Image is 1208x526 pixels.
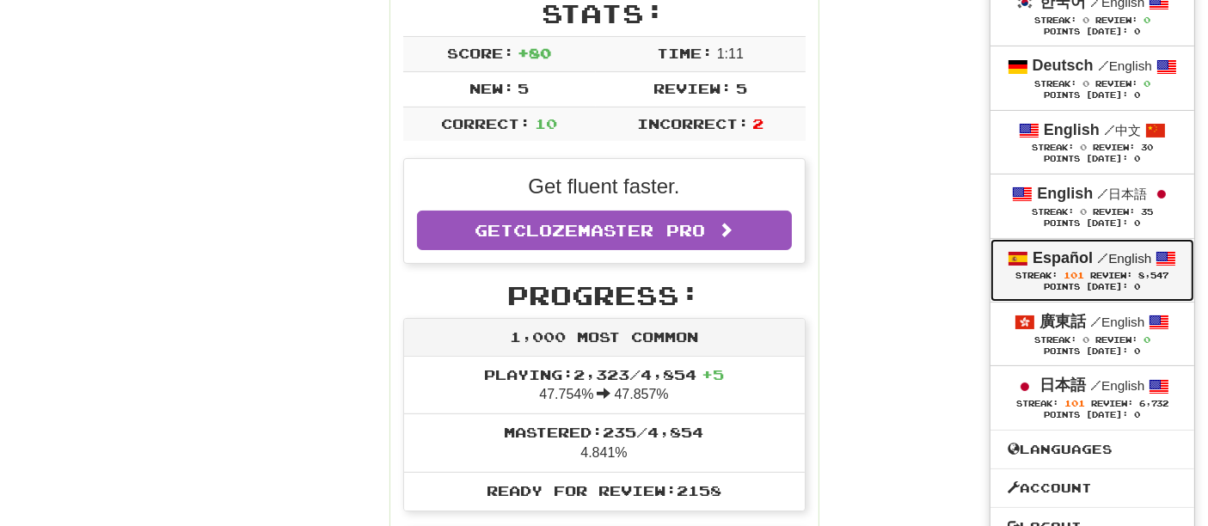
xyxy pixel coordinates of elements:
a: 廣東話 /English Streak: 0 Review: 0 Points [DATE]: 0 [990,303,1194,365]
span: Streak: [1034,335,1076,345]
span: Playing: 2,323 / 4,854 [484,366,724,382]
div: Points [DATE]: 0 [1008,90,1177,101]
div: Points [DATE]: 0 [1008,346,1177,358]
span: / [1097,250,1108,266]
span: 5 [518,80,529,96]
p: Get fluent faster. [417,172,792,201]
a: Español /English Streak: 101 Review: 8,547 Points [DATE]: 0 [990,239,1194,302]
small: 日本語 [1097,187,1147,201]
span: + 5 [702,366,724,382]
span: Streak: [1032,143,1074,152]
span: 0 [1082,15,1089,25]
span: Mastered: 235 / 4,854 [505,424,704,440]
span: 101 [1064,270,1084,280]
span: 0 [1144,78,1150,89]
span: Review: [1093,207,1135,217]
li: 4.841% [404,413,805,473]
span: Streak: [1034,79,1076,89]
span: 10 [535,115,557,131]
span: Time: [657,45,713,61]
span: 2 [752,115,763,131]
span: 5 [736,80,747,96]
span: Review: [1095,335,1137,345]
span: Review: [1095,79,1137,89]
small: English [1090,378,1144,393]
strong: 日本語 [1039,376,1086,394]
li: 47.754% 47.857% [404,357,805,415]
span: / [1104,122,1115,138]
strong: 廣東話 [1039,313,1086,330]
span: / [1098,58,1109,73]
span: 35 [1141,207,1153,217]
a: English /日本語 Streak: 0 Review: 35 Points [DATE]: 0 [990,174,1194,237]
strong: Deutsch [1033,57,1094,74]
span: + 80 [518,45,551,61]
a: English /中文 Streak: 0 Review: 30 Points [DATE]: 0 [990,111,1194,174]
span: 0 [1082,334,1089,345]
span: Review: [1093,143,1135,152]
span: Review: [1090,271,1132,280]
span: / [1090,314,1101,329]
span: 0 [1144,334,1150,345]
a: Deutsch /English Streak: 0 Review: 0 Points [DATE]: 0 [990,46,1194,109]
a: Account [990,477,1194,499]
div: Points [DATE]: 0 [1008,154,1177,165]
span: 0 [1080,206,1087,217]
span: Review: [1095,15,1137,25]
small: 中文 [1104,123,1141,138]
span: Review: [1091,399,1133,408]
a: 日本語 /English Streak: 101 Review: 6,732 Points [DATE]: 0 [990,366,1194,429]
span: Correct: [441,115,530,131]
small: English [1097,251,1151,266]
span: 0 [1080,142,1087,152]
span: 1 : 11 [717,46,744,61]
small: English [1090,315,1144,329]
span: Ready for Review: 2158 [487,482,721,498]
span: / [1090,377,1101,393]
span: / [1097,186,1108,201]
span: 0 [1082,78,1089,89]
div: Points [DATE]: 0 [1008,218,1177,229]
span: 101 [1064,398,1085,408]
span: Streak: [1034,15,1076,25]
strong: English [1037,185,1093,202]
div: 1,000 Most Common [404,319,805,357]
a: GetClozemaster Pro [417,211,792,250]
div: Points [DATE]: 0 [1008,282,1177,293]
span: 8,547 [1138,271,1168,280]
span: New: [469,80,514,96]
small: English [1098,58,1152,73]
span: Incorrect: [637,115,749,131]
div: Points [DATE]: 0 [1008,410,1177,421]
span: 30 [1141,143,1153,152]
span: Score: [447,45,514,61]
div: Points [DATE]: 0 [1008,27,1177,38]
h2: Progress: [403,281,806,309]
strong: English [1044,121,1100,138]
span: Streak: [1032,207,1074,217]
strong: Español [1033,249,1093,266]
span: 6,732 [1139,399,1168,408]
span: Streak: [1015,271,1058,280]
span: 0 [1144,15,1150,25]
a: Languages [990,438,1194,461]
span: Streak: [1016,399,1058,408]
span: Clozemaster Pro [513,221,705,240]
span: Review: [653,80,732,96]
